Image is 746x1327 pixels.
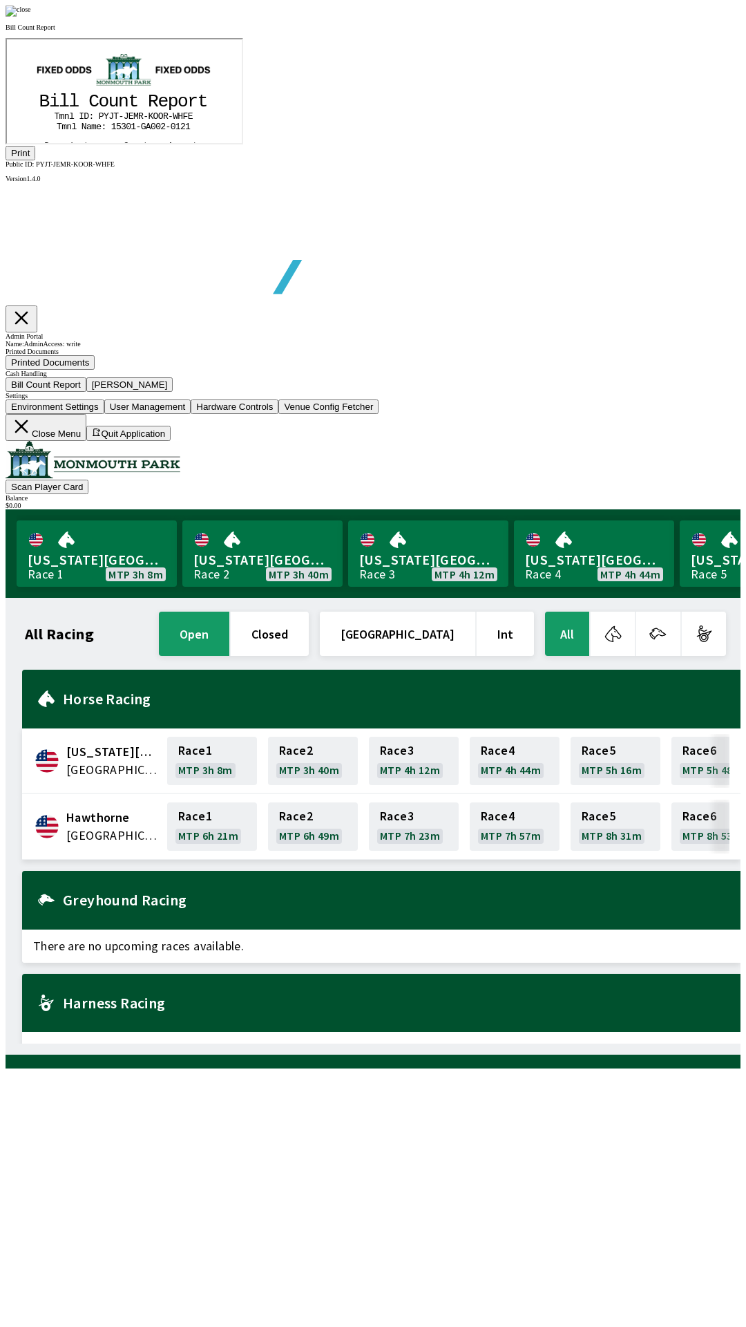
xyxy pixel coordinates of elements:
[84,82,90,93] tspan: m
[42,52,53,73] tspan: i
[477,612,534,656] button: Int
[104,399,191,414] button: User Management
[178,745,212,756] span: Race 1
[6,355,95,370] button: Printed Documents
[193,569,229,580] div: Race 2
[279,745,313,756] span: Race 2
[176,73,182,83] tspan: F
[582,745,615,756] span: Race 5
[481,830,541,841] span: MTP 7h 57m
[186,102,191,113] tspan: t
[126,73,132,83] tspan: M
[359,551,497,569] span: [US_STATE][GEOGRAPHIC_DATA]
[169,82,174,93] tspan: 1
[48,102,53,113] tspan: n
[95,82,100,93] tspan: :
[134,82,140,93] tspan: G
[6,175,740,182] div: Version 1.4.0
[164,82,169,93] tspan: 0
[6,23,740,31] p: Bill Count Report
[112,73,117,83] tspan: -
[545,612,589,656] button: All
[104,82,110,93] tspan: 1
[108,569,163,580] span: MTP 3h 8m
[149,82,154,93] tspan: 0
[102,52,113,73] tspan: u
[279,764,339,775] span: MTP 3h 40m
[167,802,257,851] a: Race1MTP 6h 21m
[55,82,60,93] tspan: m
[269,569,329,580] span: MTP 3h 40m
[682,764,743,775] span: MTP 5h 48m
[63,693,729,704] h2: Horse Racing
[141,52,152,73] tspan: R
[124,82,130,93] tspan: 1
[75,82,80,93] tspan: N
[176,102,182,113] tspan: u
[63,894,729,905] h2: Greyhound Racing
[191,52,202,73] tspan: t
[57,102,63,113] tspan: m
[156,73,162,83] tspan: R
[161,52,172,73] tspan: p
[6,332,740,340] div: Admin Portal
[6,38,243,144] iframe: ReportvIEWER
[6,502,740,509] div: $ 0.00
[380,830,440,841] span: MTP 7h 23m
[171,52,182,73] tspan: o
[146,73,152,83] tspan: O
[178,811,212,822] span: Race 1
[107,73,113,83] tspan: T
[109,82,115,93] tspan: 5
[129,82,135,93] tspan: -
[359,569,395,580] div: Race 3
[348,520,508,587] a: [US_STATE][GEOGRAPHIC_DATA]Race 3MTP 4h 12m
[481,745,515,756] span: Race 4
[6,377,86,392] button: Bill Count Report
[114,82,119,93] tspan: 3
[111,52,122,73] tspan: n
[268,802,358,851] a: Race2MTP 6h 49m
[65,82,70,93] tspan: l
[32,52,44,73] tspan: B
[525,569,561,580] div: Race 4
[161,73,166,83] tspan: -
[92,73,97,83] tspan: P
[380,745,414,756] span: Race 3
[691,569,727,580] div: Race 5
[119,82,124,93] tspan: 0
[72,73,77,83] tspan: I
[151,73,157,83] tspan: O
[92,52,103,73] tspan: o
[6,480,88,494] button: Scan Player Card
[470,737,559,785] a: Race4MTP 4h 44m
[571,802,660,851] a: Race5MTP 8h 31m
[136,102,142,113] tspan: t
[178,82,184,93] tspan: 1
[193,551,332,569] span: [US_STATE][GEOGRAPHIC_DATA]
[481,811,515,822] span: Race 4
[181,102,186,113] tspan: n
[154,82,160,93] tspan: 2
[178,830,238,841] span: MTP 6h 21m
[117,73,122,83] tspan: J
[181,73,186,83] tspan: E
[28,569,64,580] div: Race 1
[82,102,88,113] tspan: o
[481,764,541,775] span: MTP 4h 44m
[571,737,660,785] a: Race5MTP 5h 16m
[582,811,615,822] span: Race 5
[166,73,171,83] tspan: W
[278,399,379,414] button: Venue Config Fetcher
[470,802,559,851] a: Race4MTP 7h 57m
[159,612,229,656] button: open
[52,102,58,113] tspan: o
[600,569,660,580] span: MTP 4h 44m
[22,930,740,963] span: There are no upcoming races available.
[37,182,434,328] img: global tote logo
[57,73,63,83] tspan: n
[6,340,740,348] div: Name: Admin Access: write
[6,399,104,414] button: Environment Settings
[36,160,115,168] span: PYJT-JEMR-KOOR-WHFE
[369,737,459,785] a: Race3MTP 4h 12m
